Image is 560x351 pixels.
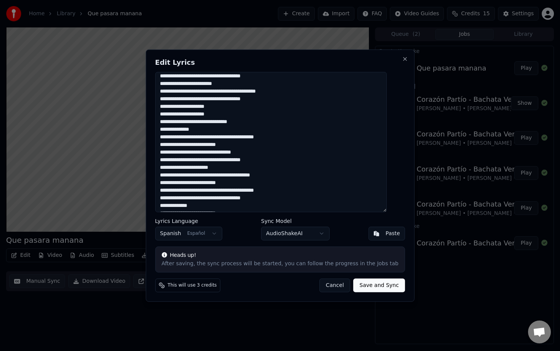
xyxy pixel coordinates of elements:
[386,230,400,237] div: Paste
[161,252,398,259] div: Heads up!
[155,59,405,66] h2: Edit Lyrics
[261,218,330,224] label: Sync Model
[155,218,222,224] label: Lyrics Language
[353,279,405,292] button: Save and Sync
[319,279,350,292] button: Cancel
[161,260,398,268] div: After saving, the sync process will be started, you can follow the progress in the Jobs tab
[168,282,217,288] span: This will use 3 credits
[369,227,405,240] button: Paste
